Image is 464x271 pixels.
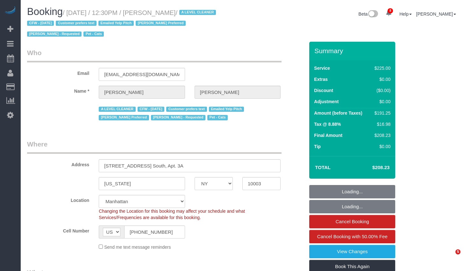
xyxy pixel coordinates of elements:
label: Tax @ 8.88% [314,121,341,127]
label: Adjustment [314,98,339,105]
label: Discount [314,87,333,94]
label: Tip [314,143,321,150]
label: Email [22,68,94,76]
legend: Where [27,139,282,154]
strong: Total [315,165,331,170]
span: Customer prefers text [56,21,96,26]
a: Help [399,11,412,17]
label: Amount (before Taxes) [314,110,362,116]
span: Emailed Yelp Pitch [98,21,134,26]
a: View Changes [309,245,395,258]
small: / [DATE] / 12:30PM / [PERSON_NAME] [27,9,218,38]
label: Extras [314,76,328,82]
input: First Name [99,86,185,99]
label: Service [314,65,330,71]
img: Automaid Logo [4,6,17,15]
a: Beta [359,11,378,17]
div: $0.00 [372,98,390,105]
span: Customer prefers text [166,107,207,112]
a: Cancel Booking with 50.00% Fee [309,230,395,243]
h4: $208.23 [353,165,389,170]
label: Location [22,195,94,203]
span: Changing the Location for this booking may affect your schedule and what Services/Frequencies are... [99,209,245,220]
span: Send me text message reminders [104,245,171,250]
a: 8 [382,6,395,20]
iframe: Intercom live chat [442,249,458,265]
span: [PERSON_NAME] Preferred [99,115,149,120]
span: A LEVEL CLEANER [99,107,135,112]
span: [PERSON_NAME] - Requested [151,115,205,120]
span: Pet - Cats [207,115,228,120]
div: $191.25 [372,110,390,116]
div: $16.98 [372,121,390,127]
label: Final Amount [314,132,342,139]
div: ($0.00) [372,87,390,94]
input: City [99,177,185,190]
a: Cancel Booking [309,215,395,228]
div: $0.00 [372,76,390,82]
div: $225.00 [372,65,390,71]
span: Booking [27,6,63,17]
span: [PERSON_NAME] - Requested [27,32,82,37]
a: [PERSON_NAME] [416,11,456,17]
h3: Summary [314,47,392,54]
span: Emailed Yelp Pitch [209,107,244,112]
img: New interface [368,10,378,18]
span: A LEVEL CLEANER [179,10,216,15]
span: [PERSON_NAME] Preferred [136,21,186,26]
label: Address [22,159,94,168]
legend: Who [27,48,282,62]
input: Last Name [195,86,281,99]
span: Cancel Booking with 50.00% Fee [317,234,388,239]
span: / [27,9,218,38]
div: $208.23 [372,132,390,139]
div: $0.00 [372,143,390,150]
span: 5 [455,249,460,254]
span: CFW - [DATE] [138,107,164,112]
span: 8 [388,8,393,13]
label: Name * [22,86,94,94]
span: CFW - [DATE] [27,21,54,26]
label: Cell Number [22,225,94,234]
input: Email [99,68,185,81]
span: Pet - Cats [83,32,104,37]
input: Zip Code [242,177,281,190]
input: Cell Number [124,225,185,239]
